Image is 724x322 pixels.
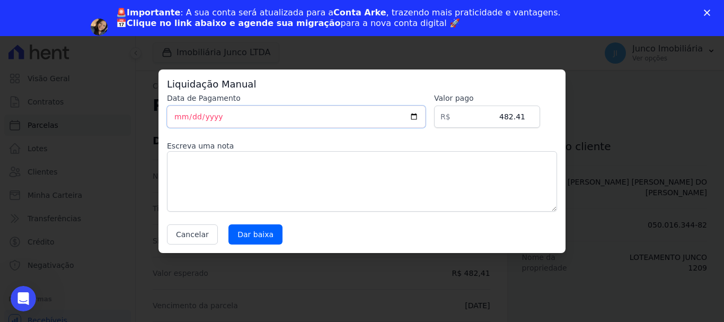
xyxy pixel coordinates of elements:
[116,7,561,29] div: : A sua conta será atualizada para a , trazendo mais praticidade e vantagens. 📅 para a nova conta...
[228,224,282,245] input: Dar baixa
[116,7,180,18] b: 🚨Importante
[127,18,341,28] b: Clique no link abaixo e agende sua migração
[704,10,714,16] div: Fechar
[434,93,540,103] label: Valor pago
[116,35,204,47] a: Agendar migração
[167,224,218,245] button: Cancelar
[167,93,426,103] label: Data de Pagamento
[167,78,557,91] h3: Liquidação Manual
[167,141,557,151] label: Escreva uma nota
[11,286,36,311] iframe: Intercom live chat
[333,7,386,18] b: Conta Arke
[91,19,108,36] img: Profile image for Adriane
